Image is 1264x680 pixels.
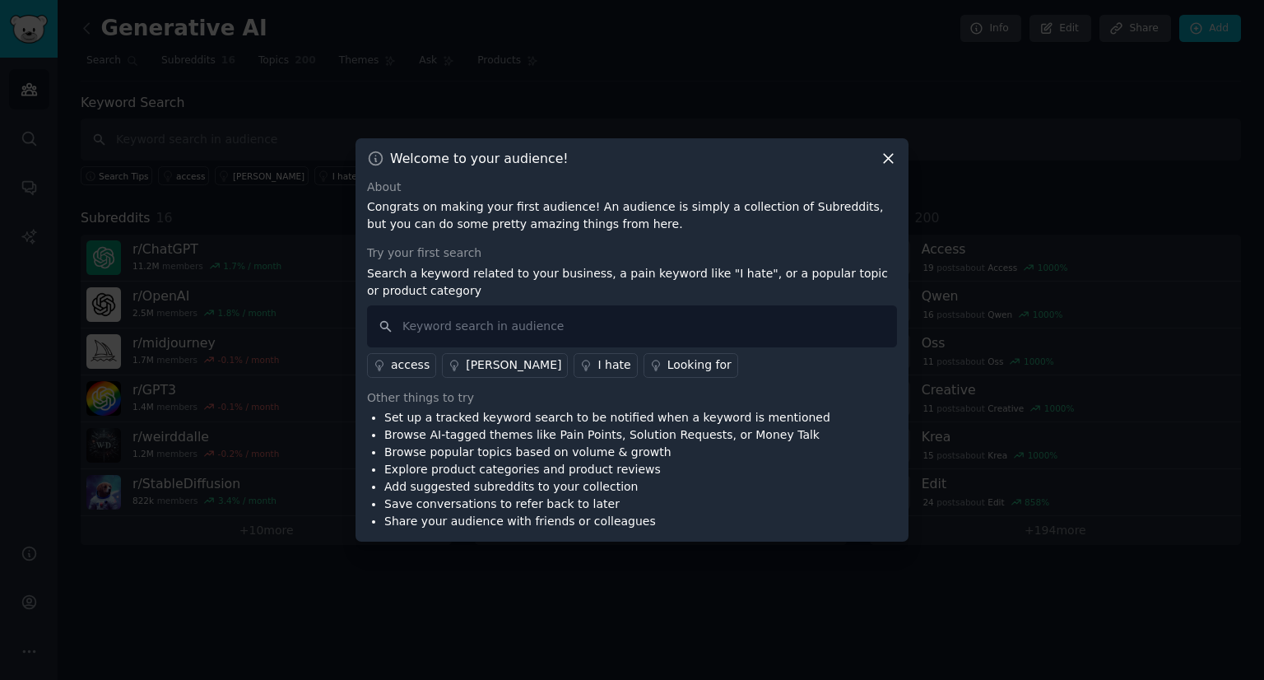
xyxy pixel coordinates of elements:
li: Save conversations to refer back to later [384,496,830,513]
a: Looking for [644,353,738,378]
h3: Welcome to your audience! [390,150,569,167]
li: Share your audience with friends or colleagues [384,513,830,530]
p: Search a keyword related to your business, a pain keyword like "I hate", or a popular topic or pr... [367,265,897,300]
p: Congrats on making your first audience! An audience is simply a collection of Subreddits, but you... [367,198,897,233]
li: Explore product categories and product reviews [384,461,830,478]
div: [PERSON_NAME] [466,356,561,374]
div: Looking for [667,356,732,374]
div: I hate [597,356,630,374]
a: I hate [574,353,637,378]
a: [PERSON_NAME] [442,353,568,378]
a: access [367,353,436,378]
li: Set up a tracked keyword search to be notified when a keyword is mentioned [384,409,830,426]
input: Keyword search in audience [367,305,897,347]
li: Browse popular topics based on volume & growth [384,444,830,461]
div: access [391,356,430,374]
li: Browse AI-tagged themes like Pain Points, Solution Requests, or Money Talk [384,426,830,444]
div: Other things to try [367,389,897,407]
li: Add suggested subreddits to your collection [384,478,830,496]
div: Try your first search [367,245,897,262]
div: About [367,179,897,196]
